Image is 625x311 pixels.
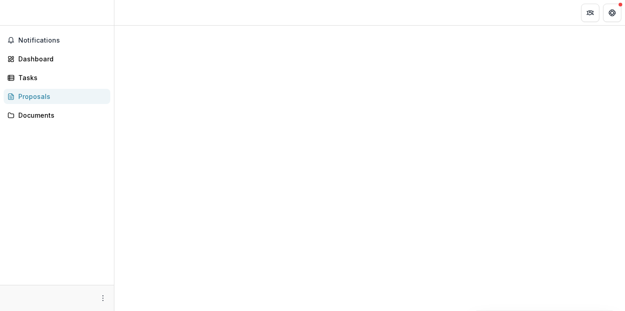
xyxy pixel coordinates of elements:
[18,73,103,82] div: Tasks
[581,4,599,22] button: Partners
[97,293,108,304] button: More
[4,51,110,66] a: Dashboard
[603,4,621,22] button: Get Help
[4,33,110,48] button: Notifications
[4,70,110,85] a: Tasks
[18,110,103,120] div: Documents
[18,37,107,44] span: Notifications
[18,92,103,101] div: Proposals
[4,108,110,123] a: Documents
[4,89,110,104] a: Proposals
[18,54,103,64] div: Dashboard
